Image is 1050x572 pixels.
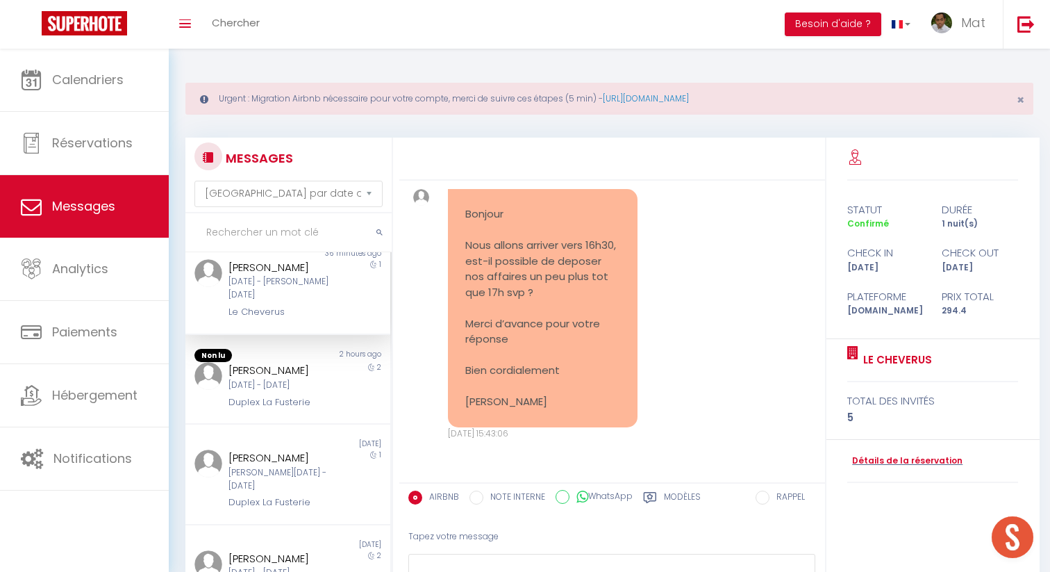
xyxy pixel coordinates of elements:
span: Analytics [52,260,108,277]
div: Duplex La Fusterie [228,395,330,409]
div: [DATE] [287,539,390,550]
div: Ouvrir le chat [992,516,1033,558]
span: Paiements [52,323,117,341]
div: Tapez votre message [408,520,816,554]
div: statut [838,202,933,218]
span: Confirmé [847,218,889,229]
img: ... [413,189,430,206]
div: Prix total [933,288,1027,305]
span: Hébergement [52,386,137,404]
div: durée [933,202,1027,218]
div: [DOMAIN_NAME] [838,304,933,318]
div: 2 hours ago [287,349,390,363]
img: ... [931,13,952,33]
span: 2 [377,362,381,373]
img: ... [194,259,222,287]
button: Close [1017,94,1024,106]
div: [PERSON_NAME] [228,550,330,567]
div: Urgent : Migration Airbnb nécessaire pour votre compte, merci de suivre ces étapes (5 min) - [185,83,1033,115]
label: RAPPEL [769,491,805,506]
a: Le Cheverus [858,352,932,368]
div: Duplex La Fusterie [228,496,330,509]
div: [PERSON_NAME][DATE] - [DATE] [228,466,330,493]
div: check in [838,245,933,261]
div: [PERSON_NAME] [228,362,330,379]
div: [DATE] - [DATE] [228,379,330,392]
div: 36 minutes ago [287,248,390,259]
pre: Bonjour Nous allons arriver vers 16h30, est-il possible de deposer nos affaires un peu plus tot q... [465,206,620,410]
span: 1 [379,259,381,270]
div: 1 nuit(s) [933,218,1027,231]
div: 5 [847,409,1018,426]
div: [PERSON_NAME] [228,259,330,276]
h3: MESSAGES [222,142,293,174]
label: Modèles [664,491,701,508]
div: [PERSON_NAME] [228,450,330,466]
img: logout [1017,15,1035,33]
span: Mat [961,14,985,31]
span: 1 [379,450,381,460]
span: Réservations [52,134,133,152]
div: [DATE] - [PERSON_NAME][DATE] [228,275,330,302]
div: 294.4 [933,304,1027,318]
label: AIRBNB [422,491,459,506]
div: total des invités [847,393,1018,409]
div: [DATE] [287,439,390,450]
span: Calendriers [52,71,124,88]
a: [URL][DOMAIN_NAME] [603,92,689,104]
img: ... [194,362,222,390]
span: Chercher [212,15,260,30]
div: [DATE] [838,261,933,275]
span: Messages [52,197,115,215]
span: Notifications [53,450,132,467]
span: × [1017,91,1024,108]
img: Super Booking [42,11,127,35]
div: [DATE] [933,261,1027,275]
div: Plateforme [838,288,933,305]
label: WhatsApp [569,490,633,505]
button: Besoin d'aide ? [785,13,881,36]
a: Détails de la réservation [847,455,962,468]
img: ... [194,450,222,477]
div: check out [933,245,1027,261]
span: 2 [377,550,381,561]
span: Non lu [194,349,232,363]
input: Rechercher un mot clé [185,213,392,252]
div: Le Cheverus [228,305,330,319]
label: NOTE INTERNE [483,491,545,506]
div: [DATE] 15:43:06 [448,427,637,441]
